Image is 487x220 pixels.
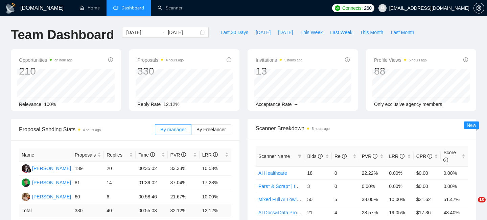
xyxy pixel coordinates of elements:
td: 0.00% [441,180,468,193]
span: By manager [160,127,186,132]
td: 00:58:46 [136,190,167,204]
span: info-circle [342,154,347,159]
span: LRR [202,152,218,158]
th: Name [19,148,72,162]
span: Opportunities [19,56,73,64]
span: Time [138,152,155,158]
span: setting [474,5,484,11]
span: LRR [389,154,404,159]
span: Score [443,150,456,163]
input: Start date [126,29,157,36]
td: 00:35:02 [136,162,167,176]
td: 6 [104,190,136,204]
a: setting [473,5,484,11]
span: Last Month [391,29,414,36]
td: 32.12 % [168,204,200,217]
div: 13 [256,65,302,78]
span: Replies [107,151,128,159]
td: 60 [72,190,104,204]
time: 5 hours ago [284,58,302,62]
span: filter [296,151,303,161]
td: 00:55:03 [136,204,167,217]
span: dashboard [113,5,118,10]
td: 0 [332,180,359,193]
td: 12.12 % [200,204,231,217]
div: 88 [374,65,427,78]
div: [PERSON_NAME] [32,165,71,172]
time: 4 hours ago [83,128,101,132]
span: info-circle [400,154,404,159]
button: Last 30 Days [217,27,252,38]
th: Proposals [72,148,104,162]
span: filter [298,154,302,158]
td: $0.00 [414,166,441,180]
td: 5 [332,193,359,206]
img: MB [22,178,30,187]
span: Relevance [19,102,41,107]
span: CPR [416,154,432,159]
a: SS[PERSON_NAME] [22,165,71,171]
td: 4 [332,206,359,219]
div: [PERSON_NAME] [32,193,71,200]
span: 10 [478,197,486,202]
span: to [160,30,165,35]
td: $31.62 [414,193,441,206]
time: 5 hours ago [312,127,330,131]
td: 10.00% [200,190,231,204]
td: 37.04% [168,176,200,190]
span: Last Week [330,29,352,36]
a: Pars* & Scrap* | to refactoring [258,184,322,189]
td: 51.47% [441,193,468,206]
td: 21.67% [168,190,200,204]
span: Proposals [137,56,184,64]
td: 33.33% [168,162,200,176]
td: 40 [104,204,136,217]
a: searchScanner [158,5,183,11]
span: This Month [360,29,383,36]
td: 22.22% [359,166,387,180]
button: [DATE] [252,27,274,38]
div: 330 [137,65,184,78]
td: 01:39:02 [136,176,167,190]
td: $17.36 [414,206,441,219]
span: Last 30 Days [221,29,248,36]
span: Proposals [75,151,96,159]
a: Mixed Full AI Low|no code|automations [258,197,341,202]
time: 4 hours ago [166,58,184,62]
button: Last Week [326,27,356,38]
span: [DATE] [256,29,271,36]
td: 50 [304,193,332,206]
td: 14 [104,176,136,190]
span: Connects: [342,4,363,12]
td: 10.58% [200,162,231,176]
span: Scanner Breakdown [256,124,468,133]
td: 3 [304,180,332,193]
td: 38.00% [359,193,387,206]
span: -- [295,102,298,107]
span: info-circle [443,158,448,162]
img: upwork-logo.png [335,5,340,11]
th: Replies [104,148,136,162]
td: 0.00% [386,180,414,193]
td: Total [19,204,72,217]
td: 21 [304,206,332,219]
td: 28.57% [359,206,387,219]
a: AV[PERSON_NAME] [22,194,71,199]
a: homeHome [79,5,100,11]
span: 260 [364,4,371,12]
span: info-circle [213,152,218,157]
span: [DATE] [278,29,293,36]
span: Profile Views [374,56,427,64]
span: Acceptance Rate [256,102,292,107]
span: Scanner Name [258,154,290,159]
span: info-circle [227,57,231,62]
td: 0.00% [359,180,387,193]
span: Only exclusive agency members [374,102,442,107]
iframe: Intercom live chat [464,197,480,213]
time: 5 hours ago [409,58,427,62]
span: 12.12% [163,102,179,107]
input: End date [168,29,199,36]
span: info-circle [427,154,432,159]
span: Bids [307,154,322,159]
span: info-circle [345,57,350,62]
